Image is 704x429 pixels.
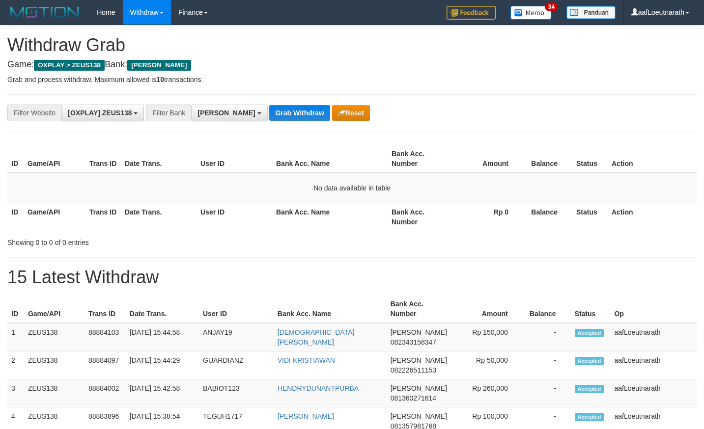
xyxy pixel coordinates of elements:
[34,60,105,71] span: OXPLAY > ZEUS138
[7,75,697,84] p: Grab and process withdraw. Maximum allowed is transactions.
[523,203,572,231] th: Balance
[7,173,697,203] td: No data available in table
[61,105,144,121] button: [OXPLAY] ZEUS138
[197,109,255,117] span: [PERSON_NAME]
[575,357,604,365] span: Accepted
[451,379,523,407] td: Rp 260,000
[24,351,84,379] td: ZEUS138
[24,323,84,351] td: ZEUS138
[24,203,85,231] th: Game/API
[126,295,199,323] th: Date Trans.
[572,145,608,173] th: Status
[523,145,572,173] th: Balance
[7,234,286,247] div: Showing 0 to 0 of 0 entries
[7,379,24,407] td: 3
[7,35,697,55] h1: Withdraw Grab
[7,5,82,20] img: MOTION_logo.png
[85,145,121,173] th: Trans ID
[608,145,697,173] th: Action
[84,379,126,407] td: 88884002
[523,295,571,323] th: Balance
[451,351,523,379] td: Rp 50,000
[278,384,359,392] a: HENDRYDUNANTPURBA
[391,412,447,420] span: [PERSON_NAME]
[146,105,191,121] div: Filter Bank
[523,323,571,351] td: -
[451,295,523,323] th: Amount
[24,295,84,323] th: Game/API
[391,328,447,336] span: [PERSON_NAME]
[391,366,436,374] span: Copy 082226511153 to clipboard
[566,6,616,19] img: panduan.png
[156,76,164,83] strong: 10
[391,356,447,364] span: [PERSON_NAME]
[84,295,126,323] th: Trans ID
[391,394,436,402] span: Copy 081360271614 to clipboard
[523,379,571,407] td: -
[199,379,274,407] td: BABIOT123
[24,145,85,173] th: Game/API
[332,105,370,121] button: Reset
[391,338,436,346] span: Copy 082343158347 to clipboard
[523,351,571,379] td: -
[610,351,697,379] td: aafLoeutnarath
[84,351,126,379] td: 88884097
[274,295,387,323] th: Bank Acc. Name
[7,268,697,287] h1: 15 Latest Withdraw
[191,105,267,121] button: [PERSON_NAME]
[388,145,450,173] th: Bank Acc. Number
[545,2,558,11] span: 34
[391,384,447,392] span: [PERSON_NAME]
[127,60,191,71] span: [PERSON_NAME]
[199,351,274,379] td: GUARDIANZ
[387,295,451,323] th: Bank Acc. Number
[610,379,697,407] td: aafLoeutnarath
[571,295,611,323] th: Status
[269,105,330,121] button: Grab Withdraw
[572,203,608,231] th: Status
[197,145,272,173] th: User ID
[7,351,24,379] td: 2
[126,379,199,407] td: [DATE] 15:42:58
[121,145,197,173] th: Date Trans.
[278,412,334,420] a: [PERSON_NAME]
[24,379,84,407] td: ZEUS138
[608,203,697,231] th: Action
[272,145,388,173] th: Bank Acc. Name
[7,323,24,351] td: 1
[388,203,450,231] th: Bank Acc. Number
[451,323,523,351] td: Rp 150,000
[7,203,24,231] th: ID
[575,329,604,337] span: Accepted
[610,295,697,323] th: Op
[121,203,197,231] th: Date Trans.
[272,203,388,231] th: Bank Acc. Name
[68,109,132,117] span: [OXPLAY] ZEUS138
[7,105,61,121] div: Filter Website
[7,60,697,70] h4: Game: Bank:
[84,323,126,351] td: 88884103
[450,145,523,173] th: Amount
[199,295,274,323] th: User ID
[199,323,274,351] td: ANJAY19
[7,295,24,323] th: ID
[510,6,552,20] img: Button%20Memo.svg
[575,385,604,393] span: Accepted
[575,413,604,421] span: Accepted
[278,356,335,364] a: VIDI KRISTIAWAN
[126,351,199,379] td: [DATE] 15:44:29
[126,323,199,351] td: [DATE] 15:44:58
[7,145,24,173] th: ID
[85,203,121,231] th: Trans ID
[197,203,272,231] th: User ID
[450,203,523,231] th: Rp 0
[447,6,496,20] img: Feedback.jpg
[610,323,697,351] td: aafLoeutnarath
[278,328,355,346] a: [DEMOGRAPHIC_DATA][PERSON_NAME]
